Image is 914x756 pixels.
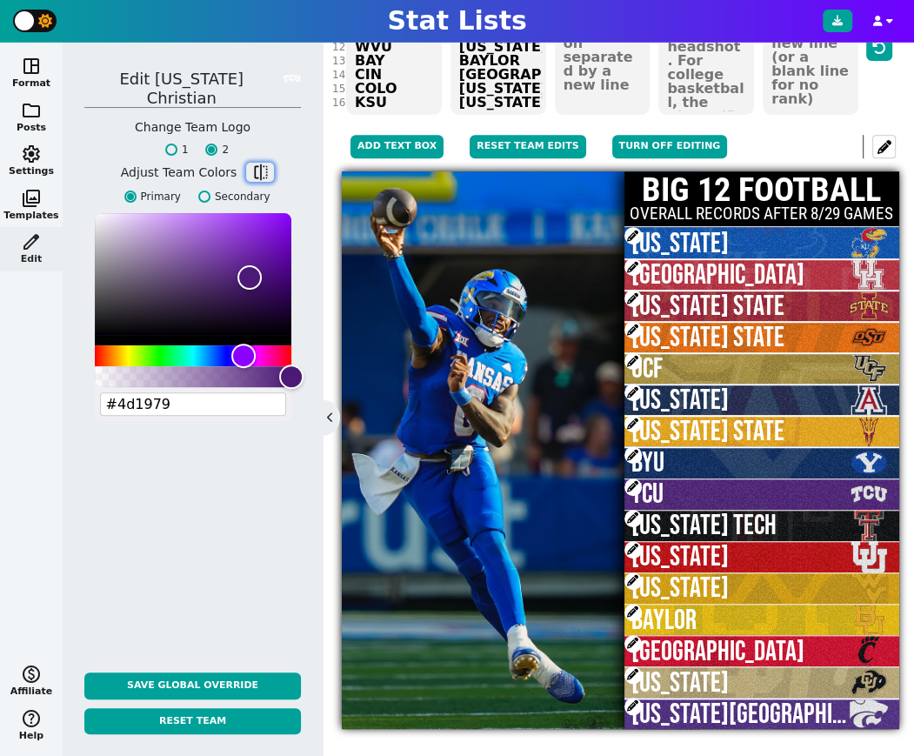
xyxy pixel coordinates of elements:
span: [US_STATE] [631,573,851,605]
span: [US_STATE] [631,385,851,417]
span: folder [21,100,42,121]
span: [US_STATE] [631,668,851,699]
span: monetization_on [21,664,42,685]
span: [US_STATE] STATE [631,323,851,354]
span: TCU [631,479,851,511]
input: Secondary [198,191,210,203]
div: 16 [332,96,345,110]
h1: BIG 12 FOOTBALL [624,173,899,206]
div: Color [95,213,291,335]
h2: OVERALL RECORDS AFTER 8/29 GAMES [624,205,899,222]
button: Reset Team Edits [470,135,585,158]
div: Alpha [95,366,291,387]
div: Hue [95,345,291,366]
span: edit [21,231,42,252]
img: player image [236,165,700,739]
span: [US_STATE][GEOGRAPHIC_DATA] [631,699,851,731]
input: 1 [165,144,177,156]
span: [US_STATE] STATE [631,417,851,448]
span: [US_STATE] [631,229,851,260]
span: space_dashboard [21,56,42,77]
span: settings [21,144,42,164]
span: BYU [631,448,851,479]
span: flip [251,164,269,181]
button: Turn off editing [612,135,728,158]
span: [US_STATE] TECH [631,511,851,542]
div: 12 [332,40,345,54]
span: [GEOGRAPHIC_DATA] [631,637,851,668]
span: [US_STATE] STATE [631,291,851,323]
h1: Stat Lists [387,5,526,37]
input: 2 [205,144,217,156]
input: Primary [124,191,137,203]
div: 14 [332,68,345,82]
button: Reset Team [84,708,301,735]
h5: Adjust Team Colors [111,165,247,180]
span: photo_library [21,188,42,209]
button: Add Text Box [350,135,444,158]
div: 15 [332,82,345,96]
span: UCF [631,354,851,385]
span: [GEOGRAPHIC_DATA] [631,260,851,291]
span: [US_STATE] [631,542,851,573]
button: Save Global Override [84,672,301,699]
span: BAYLOR [631,605,851,637]
label: 1 [157,142,189,157]
h5: Edit [US_STATE] christian [84,70,301,108]
h5: Change Team Logo [135,120,250,135]
label: 2 [197,142,229,157]
label: Primary [116,189,181,204]
div: 13 [332,54,345,68]
label: Secondary [190,189,270,204]
span: help [21,708,42,729]
button: flip [246,163,274,182]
